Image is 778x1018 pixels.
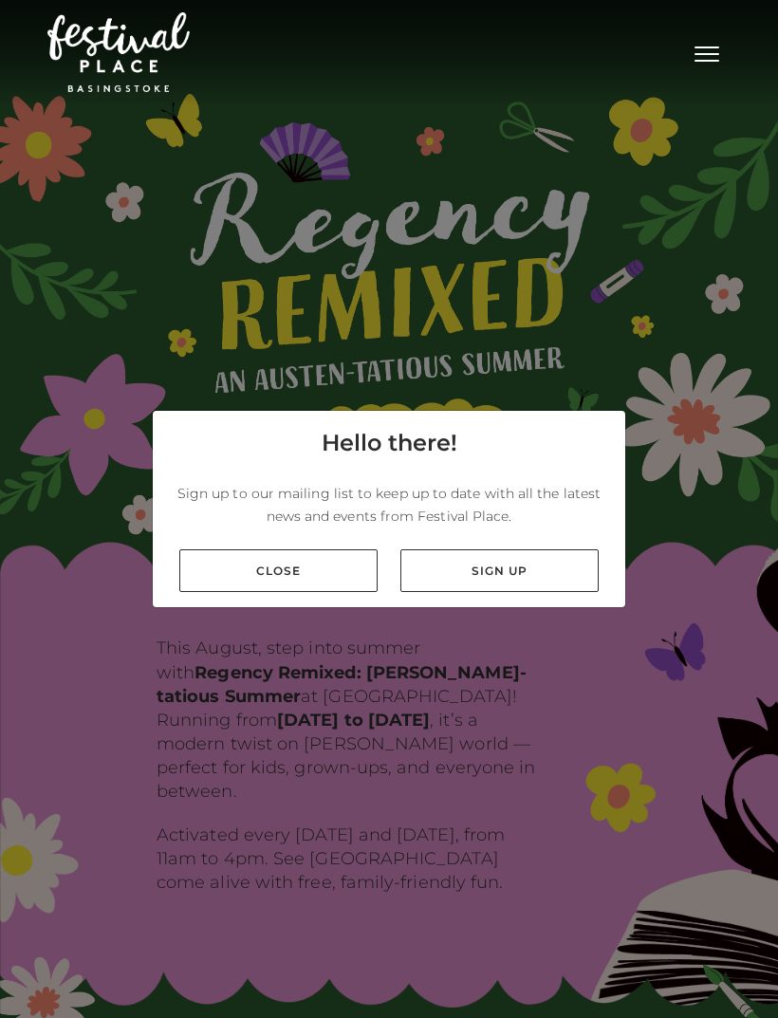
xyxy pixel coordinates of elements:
[47,12,190,92] img: Festival Place Logo
[322,426,457,460] h4: Hello there!
[179,549,378,592] a: Close
[400,549,599,592] a: Sign up
[168,482,610,528] p: Sign up to our mailing list to keep up to date with all the latest news and events from Festival ...
[683,38,731,65] button: Toggle navigation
